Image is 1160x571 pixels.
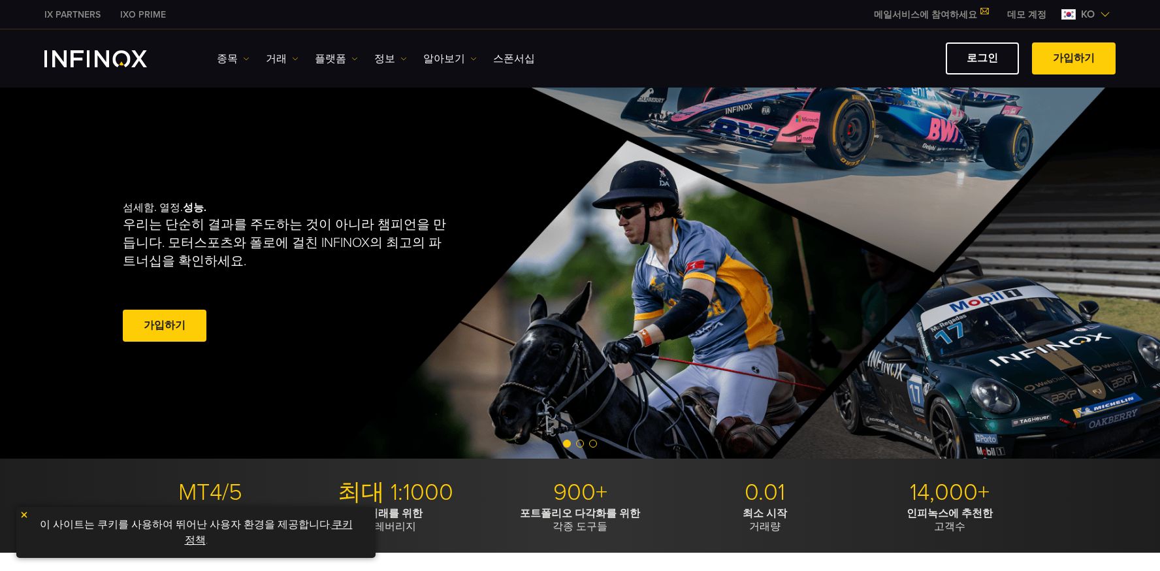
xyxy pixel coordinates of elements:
[1076,7,1100,22] span: ko
[374,51,407,67] a: 정보
[123,478,298,507] p: MT4/5
[677,478,852,507] p: 0.01
[44,50,178,67] a: INFINOX Logo
[589,440,597,448] span: Go to slide 3
[308,478,483,507] p: 최대 1:1000
[35,8,110,22] a: INFINOX
[315,51,358,67] a: 플랫폼
[677,507,852,533] p: 거래량
[123,180,534,366] div: 섬세함. 열정.
[493,51,535,67] a: 스폰서십
[123,310,206,342] a: 가입하기
[123,216,452,270] p: 우리는 단순히 결과를 주도하는 것이 아니라 챔피언을 만듭니다. 모터스포츠와 폴로에 걸친 INFINOX의 최고의 파트너십을 확인하세요.
[23,514,369,551] p: 이 사이트는 쿠키를 사용하여 뛰어난 사용자 환경을 제공합니다. .
[864,9,997,20] a: 메일서비스에 참여하세요
[520,507,640,520] strong: 포트폴리오 다각화를 위한
[110,8,176,22] a: INFINOX
[946,42,1019,74] a: 로그인
[308,507,483,533] p: 레버리지
[492,478,668,507] p: 900+
[1032,42,1116,74] a: 가입하기
[423,51,477,67] a: 알아보기
[20,510,29,519] img: yellow close icon
[183,201,206,214] strong: 성능.
[862,507,1037,533] p: 고객수
[563,440,571,448] span: Go to slide 1
[368,507,423,520] strong: 거래를 위한
[217,51,250,67] a: 종목
[492,507,668,533] p: 각종 도구들
[576,440,584,448] span: Go to slide 2
[743,507,787,520] strong: 최소 시작
[266,51,298,67] a: 거래
[997,8,1056,22] a: INFINOX MENU
[862,478,1037,507] p: 14,000+
[907,507,993,520] strong: 인피녹스에 추천한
